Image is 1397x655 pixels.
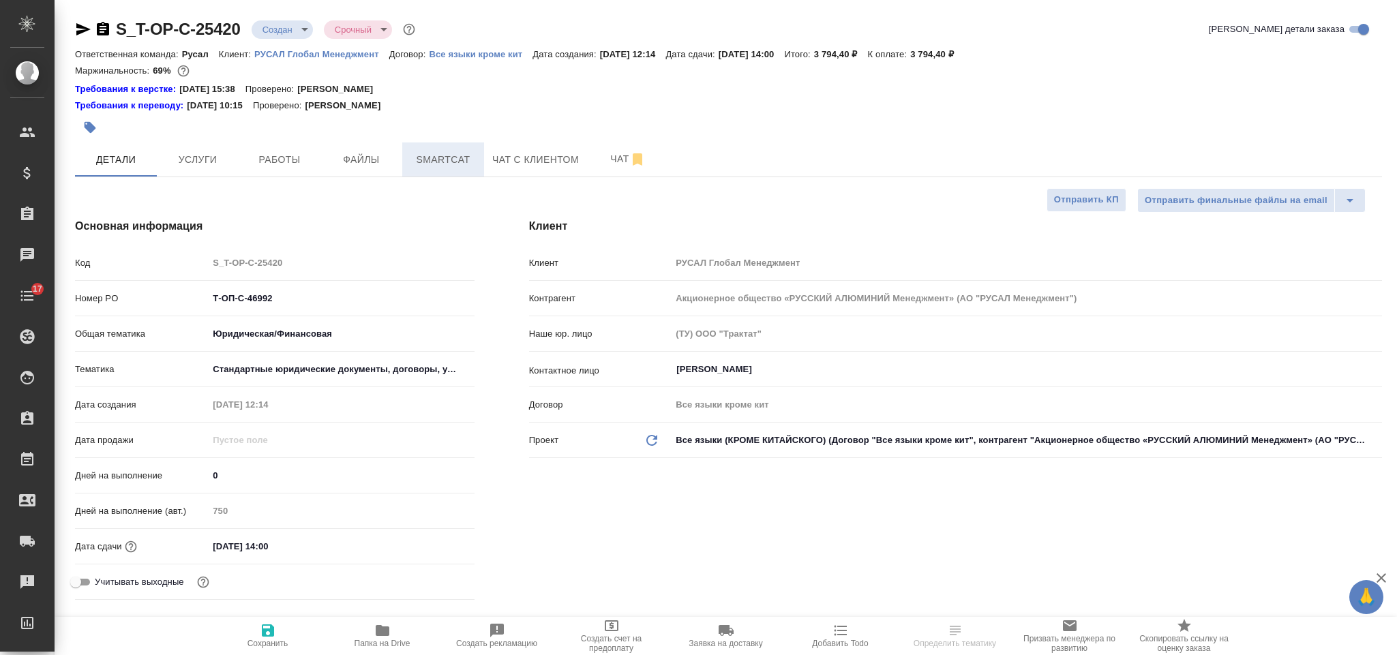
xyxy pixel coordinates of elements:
[95,575,184,589] span: Учитывать выходные
[165,151,230,168] span: Услуги
[75,99,187,112] div: Нажми, чтобы открыть папку с инструкцией
[529,292,672,305] p: Контрагент
[187,99,253,112] p: [DATE] 10:15
[665,49,718,59] p: Дата сдачи:
[75,112,105,142] button: Добавить тэг
[529,218,1382,234] h4: Клиент
[258,24,297,35] button: Создан
[1047,188,1126,212] button: Отправить КП
[719,49,785,59] p: [DATE] 14:00
[75,99,187,112] a: Требования к переводу:
[75,540,122,553] p: Дата сдачи
[529,398,672,412] p: Договор
[194,573,212,591] button: Выбери, если сб и вс нужно считать рабочими днями для выполнения заказа.
[208,466,474,485] input: ✎ Введи что-нибудь
[153,65,174,76] p: 69%
[75,82,179,96] a: Требования к верстке:
[75,82,179,96] div: Нажми, чтобы открыть папку с инструкцией
[75,327,208,341] p: Общая тематика
[1349,580,1383,614] button: 🙏
[1135,634,1233,653] span: Скопировать ссылку на оценку заказа
[1375,368,1377,371] button: Open
[812,639,868,648] span: Добавить Todo
[429,48,532,59] a: Все языки кроме кит
[671,395,1382,414] input: Пустое поле
[784,49,813,59] p: Итого:
[208,322,474,346] div: Юридическая/Финансовая
[783,617,898,655] button: Добавить Todo
[355,639,410,648] span: Папка на Drive
[554,617,669,655] button: Создать счет на предоплату
[814,49,868,59] p: 3 794,40 ₽
[211,617,325,655] button: Сохранить
[75,433,208,447] p: Дата продажи
[910,49,964,59] p: 3 794,40 ₽
[429,49,532,59] p: Все языки кроме кит
[179,82,245,96] p: [DATE] 15:38
[410,151,476,168] span: Smartcat
[529,433,559,447] p: Проект
[3,279,51,313] a: 17
[867,49,910,59] p: К оплате:
[25,282,50,296] span: 17
[247,151,312,168] span: Работы
[529,364,672,378] p: Контактное лицо
[671,324,1382,344] input: Пустое поле
[219,49,254,59] p: Клиент:
[208,501,474,521] input: Пустое поле
[529,327,672,341] p: Наше юр. лицо
[75,218,475,234] h4: Основная информация
[669,617,783,655] button: Заявка на доставку
[1127,617,1242,655] button: Скопировать ссылку на оценку заказа
[1355,583,1378,611] span: 🙏
[116,20,241,38] a: S_T-OP-C-25420
[75,363,208,376] p: Тематика
[325,617,440,655] button: Папка на Drive
[75,398,208,412] p: Дата создания
[83,151,149,168] span: Детали
[297,82,383,96] p: [PERSON_NAME]
[562,634,661,653] span: Создать счет на предоплату
[329,151,394,168] span: Файлы
[305,99,391,112] p: [PERSON_NAME]
[532,49,599,59] p: Дата создания:
[208,536,327,556] input: ✎ Введи что-нибудь
[331,24,376,35] button: Срочный
[75,65,153,76] p: Маржинальность:
[600,49,666,59] p: [DATE] 12:14
[75,49,182,59] p: Ответственная команда:
[208,430,327,450] input: Пустое поле
[1137,188,1366,213] div: split button
[208,288,474,308] input: ✎ Введи что-нибудь
[1209,22,1345,36] span: [PERSON_NAME] детали заказа
[898,617,1012,655] button: Определить тематику
[253,99,305,112] p: Проверено:
[122,538,140,555] button: Если добавить услуги и заполнить их объемом, то дата рассчитается автоматически
[529,256,672,270] p: Клиент
[671,429,1382,452] div: Все языки (КРОМЕ КИТАЙСКОГО) (Договор "Все языки кроме кит", контрагент "Акционерное общество «РУ...
[456,639,537,648] span: Создать рекламацию
[75,469,208,483] p: Дней на выполнение
[389,49,430,59] p: Договор:
[175,62,192,80] button: 976.00 RUB;
[671,253,1382,273] input: Пустое поле
[629,151,646,168] svg: Отписаться
[1021,634,1119,653] span: Призвать менеджера по развитию
[254,48,389,59] a: РУСАЛ Глобал Менеджмент
[252,20,313,39] div: Создан
[400,20,418,38] button: Доп статусы указывают на важность/срочность заказа
[247,639,288,648] span: Сохранить
[914,639,996,648] span: Определить тематику
[75,256,208,270] p: Код
[689,639,762,648] span: Заявка на доставку
[324,20,392,39] div: Создан
[245,82,298,96] p: Проверено:
[75,504,208,518] p: Дней на выполнение (авт.)
[1054,192,1119,208] span: Отправить КП
[1137,188,1335,213] button: Отправить финальные файлы на email
[254,49,389,59] p: РУСАЛ Глобал Менеджмент
[671,288,1382,308] input: Пустое поле
[75,292,208,305] p: Номер PO
[595,151,661,168] span: Чат
[182,49,219,59] p: Русал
